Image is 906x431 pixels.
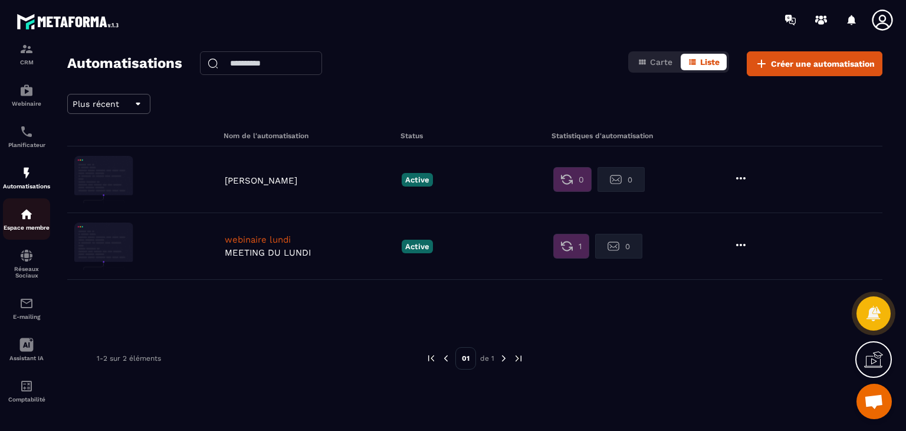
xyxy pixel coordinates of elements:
[513,353,524,364] img: next
[3,198,50,240] a: automationsautomationsEspace membre
[3,100,50,107] p: Webinaire
[225,175,396,186] p: [PERSON_NAME]
[67,51,182,76] h2: Automatisations
[700,57,720,67] span: Liste
[3,74,50,116] a: automationsautomationsWebinaire
[17,11,123,32] img: logo
[3,116,50,157] a: schedulerschedulerPlanificateur
[19,379,34,393] img: accountant
[19,83,34,97] img: automations
[598,167,645,192] button: 0
[97,354,161,363] p: 1-2 sur 2 éléments
[856,384,892,419] div: Ouvrir le chat
[595,234,642,259] button: 0
[608,240,619,252] img: second stat
[225,234,396,245] p: webinaire lundi
[224,132,398,140] h6: Nom de l'automatisation
[3,355,50,361] p: Assistant IA
[19,296,34,311] img: email
[3,396,50,403] p: Comptabilité
[480,354,494,363] p: de 1
[3,240,50,288] a: social-networksocial-networkRéseaux Sociaux
[74,223,133,270] img: automation-background
[3,59,50,66] p: CRM
[747,51,882,76] button: Créer une automatisation
[3,142,50,148] p: Planificateur
[426,353,436,364] img: prev
[553,234,589,259] button: 1
[681,54,727,70] button: Liste
[3,183,50,190] p: Automatisations
[561,174,573,185] img: first stat
[579,174,584,185] span: 0
[3,288,50,329] a: emailemailE-mailing
[650,57,672,67] span: Carte
[610,174,622,185] img: second stat
[561,240,573,252] img: first stat
[225,247,396,258] p: MEETING DU LUNDI
[402,173,433,187] p: Active
[19,42,34,56] img: formation
[552,132,700,140] h6: Statistiques d'automatisation
[3,33,50,74] a: formationformationCRM
[19,249,34,263] img: social-network
[3,329,50,370] a: Assistant IA
[401,132,549,140] h6: Status
[628,175,632,184] span: 0
[631,54,679,70] button: Carte
[3,224,50,231] p: Espace membre
[441,353,451,364] img: prev
[19,207,34,221] img: automations
[455,347,476,370] p: 01
[771,58,875,70] span: Créer une automatisation
[19,166,34,180] img: automations
[579,240,582,252] span: 1
[498,353,509,364] img: next
[74,156,133,203] img: automation-background
[3,157,50,198] a: automationsautomationsAutomatisations
[19,125,34,139] img: scheduler
[402,240,433,253] p: Active
[3,266,50,279] p: Réseaux Sociaux
[553,167,592,192] button: 0
[3,370,50,412] a: accountantaccountantComptabilité
[3,314,50,320] p: E-mailing
[73,99,119,109] span: Plus récent
[625,242,630,251] span: 0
